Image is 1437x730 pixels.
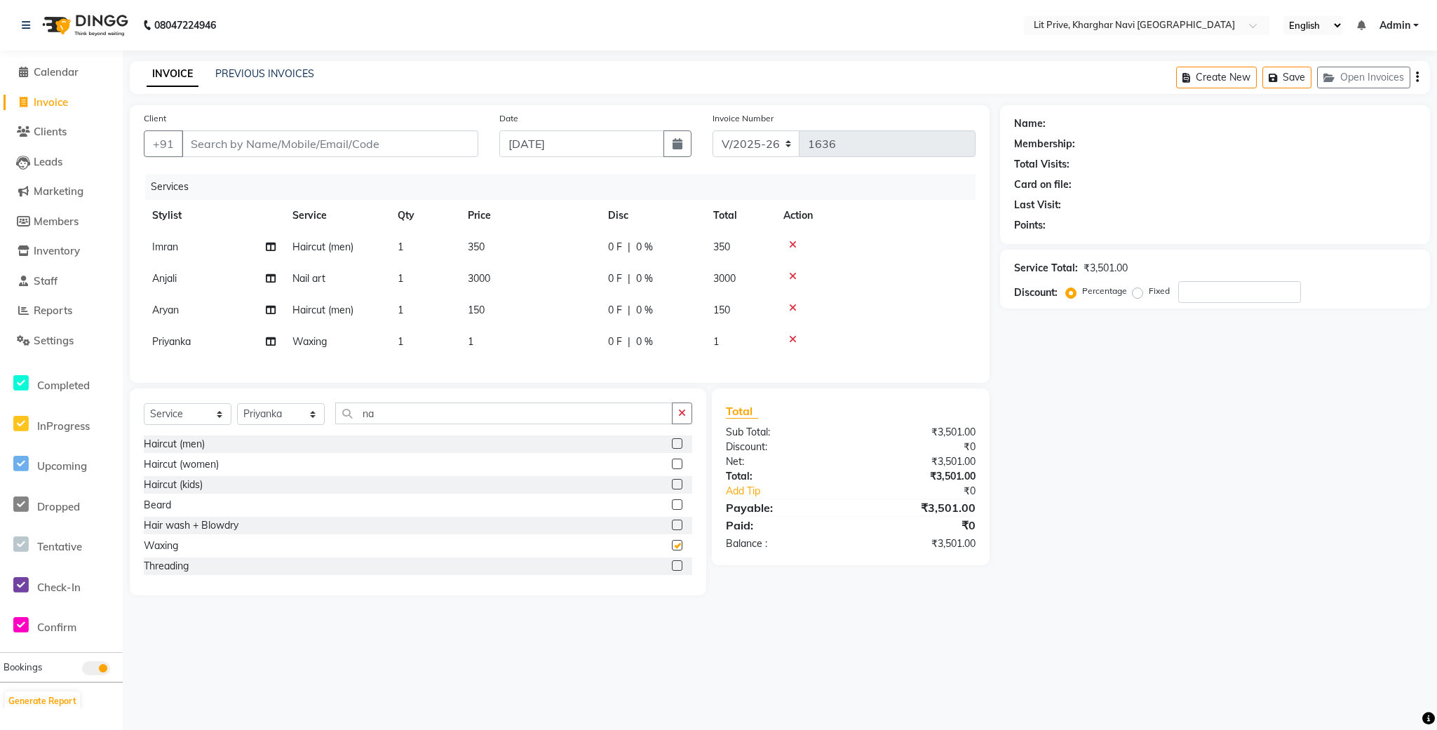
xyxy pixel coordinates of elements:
[851,517,986,534] div: ₹0
[34,334,74,347] span: Settings
[147,62,198,87] a: INVOICE
[715,499,851,516] div: Payable:
[851,469,986,484] div: ₹3,501.00
[34,125,67,138] span: Clients
[144,130,183,157] button: +91
[715,517,851,534] div: Paid:
[4,303,119,319] a: Reports
[4,273,119,290] a: Staff
[37,540,82,553] span: Tentative
[34,274,58,288] span: Staff
[468,304,485,316] span: 150
[636,271,653,286] span: 0 %
[152,241,178,253] span: Imran
[715,484,873,499] a: Add Tip
[1176,67,1257,88] button: Create New
[144,200,284,231] th: Stylist
[144,539,178,553] div: Waxing
[1262,67,1311,88] button: Save
[34,155,62,168] span: Leads
[335,403,673,424] input: Search or Scan
[152,335,191,348] span: Priyanka
[37,419,90,433] span: InProgress
[851,440,986,454] div: ₹0
[144,478,203,492] div: Haircut (kids)
[152,272,177,285] span: Anjali
[4,661,42,672] span: Bookings
[715,469,851,484] div: Total:
[144,112,166,125] label: Client
[34,65,79,79] span: Calendar
[636,240,653,255] span: 0 %
[713,304,730,316] span: 150
[726,404,758,419] span: Total
[715,454,851,469] div: Net:
[4,214,119,230] a: Members
[628,271,630,286] span: |
[37,581,81,594] span: Check-In
[398,304,403,316] span: 1
[34,244,80,257] span: Inventory
[713,272,736,285] span: 3000
[468,335,473,348] span: 1
[34,215,79,228] span: Members
[1084,261,1128,276] div: ₹3,501.00
[284,200,389,231] th: Service
[1149,285,1170,297] label: Fixed
[37,459,87,473] span: Upcoming
[34,304,72,317] span: Reports
[37,621,76,634] span: Confirm
[851,499,986,516] div: ₹3,501.00
[851,454,986,469] div: ₹3,501.00
[608,271,622,286] span: 0 F
[4,184,119,200] a: Marketing
[1379,18,1410,33] span: Admin
[468,241,485,253] span: 350
[292,241,353,253] span: Haircut (men)
[398,335,403,348] span: 1
[144,498,171,513] div: Beard
[292,272,325,285] span: Nail art
[389,200,459,231] th: Qty
[713,241,730,253] span: 350
[34,184,83,198] span: Marketing
[1014,285,1058,300] div: Discount:
[499,112,518,125] label: Date
[1014,218,1046,233] div: Points:
[144,559,189,574] div: Threading
[1014,261,1078,276] div: Service Total:
[4,95,119,111] a: Invoice
[182,130,478,157] input: Search by Name/Mobile/Email/Code
[398,241,403,253] span: 1
[1317,67,1410,88] button: Open Invoices
[600,200,705,231] th: Disc
[715,536,851,551] div: Balance :
[1082,285,1127,297] label: Percentage
[215,67,314,80] a: PREVIOUS INVOICES
[4,333,119,349] a: Settings
[4,154,119,170] a: Leads
[851,536,986,551] div: ₹3,501.00
[1014,157,1070,172] div: Total Visits:
[636,303,653,318] span: 0 %
[4,243,119,259] a: Inventory
[144,457,219,472] div: Haircut (women)
[398,272,403,285] span: 1
[1014,198,1061,212] div: Last Visit:
[1014,116,1046,131] div: Name:
[608,334,622,349] span: 0 F
[154,6,216,45] b: 08047224946
[628,334,630,349] span: |
[459,200,600,231] th: Price
[1014,137,1075,151] div: Membership:
[713,112,774,125] label: Invoice Number
[713,335,719,348] span: 1
[152,304,179,316] span: Aryan
[468,272,490,285] span: 3000
[1014,177,1072,192] div: Card on file:
[715,425,851,440] div: Sub Total:
[34,95,68,109] span: Invoice
[608,240,622,255] span: 0 F
[37,379,90,392] span: Completed
[608,303,622,318] span: 0 F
